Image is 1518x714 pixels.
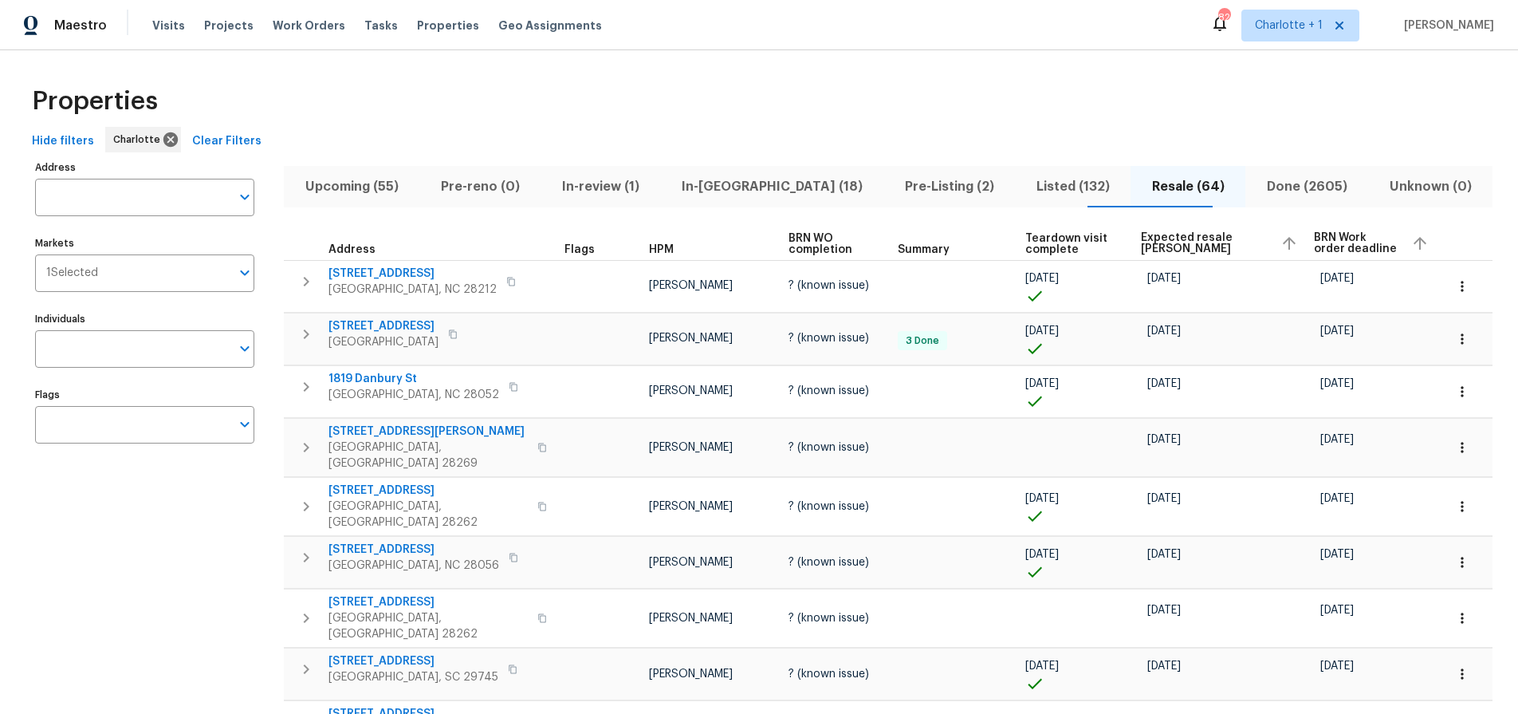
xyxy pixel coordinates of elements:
span: Summary [898,244,950,255]
span: [GEOGRAPHIC_DATA], [GEOGRAPHIC_DATA] 28262 [328,499,528,531]
span: Clear Filters [192,132,262,152]
span: Geo Assignments [498,18,602,34]
span: [PERSON_NAME] [649,669,733,680]
span: ? (known issue) [788,280,869,291]
span: Charlotte + 1 [1255,18,1323,34]
span: [DATE] [1147,605,1181,616]
span: [GEOGRAPHIC_DATA], [GEOGRAPHIC_DATA] 28262 [328,610,528,642]
span: [STREET_ADDRESS] [328,542,499,558]
span: 3 Done [899,334,946,348]
span: 1 Selected [46,266,98,280]
span: [DATE] [1320,378,1354,389]
span: [DATE] [1147,661,1181,672]
span: [GEOGRAPHIC_DATA], NC 28212 [328,282,497,298]
span: Charlotte [113,132,167,148]
span: [GEOGRAPHIC_DATA], SC 29745 [328,669,498,685]
span: [DATE] [1320,661,1354,672]
span: Hide filters [32,132,94,152]
span: [GEOGRAPHIC_DATA], NC 28056 [328,558,499,574]
span: Pre-reno (0) [429,176,531,198]
span: Tasks [364,20,398,31]
span: [DATE] [1320,325,1354,337]
button: Open [234,337,256,360]
span: [DATE] [1147,434,1181,445]
div: Charlotte [105,127,181,152]
span: Projects [204,18,254,34]
span: [STREET_ADDRESS] [328,483,528,499]
span: [PERSON_NAME] [649,613,733,624]
button: Hide filters [26,127,100,156]
span: [PERSON_NAME] [649,333,733,344]
span: [DATE] [1147,493,1181,504]
span: Work Orders [273,18,345,34]
span: [DATE] [1025,378,1059,389]
span: ? (known issue) [788,557,869,568]
span: Flags [564,244,595,255]
span: [PERSON_NAME] [649,385,733,396]
span: Properties [417,18,479,34]
label: Address [35,163,254,172]
span: [DATE] [1025,493,1059,504]
span: Upcoming (55) [293,176,410,198]
span: [GEOGRAPHIC_DATA], [GEOGRAPHIC_DATA] 28269 [328,440,528,471]
span: ? (known issue) [788,501,869,512]
span: [DATE] [1025,661,1059,672]
span: [PERSON_NAME] [1398,18,1494,34]
span: [DATE] [1320,434,1354,445]
span: ? (known issue) [788,385,869,396]
button: Clear Filters [186,127,268,156]
span: Unknown (0) [1378,176,1483,198]
span: In-review (1) [550,176,651,198]
span: Done (2605) [1255,176,1359,198]
span: 1819 Danbury St [328,371,499,387]
span: [STREET_ADDRESS] [328,318,438,334]
span: [STREET_ADDRESS][PERSON_NAME] [328,424,528,440]
span: ? (known issue) [788,333,869,344]
span: Pre-Listing (2) [893,176,1005,198]
label: Flags [35,390,254,400]
span: [DATE] [1147,273,1181,284]
span: [DATE] [1320,273,1354,284]
span: [DATE] [1025,325,1059,337]
div: 82 [1218,10,1229,26]
label: Individuals [35,314,254,324]
span: [PERSON_NAME] [649,501,733,512]
button: Open [234,186,256,208]
span: ? (known issue) [788,613,869,624]
span: BRN WO completion [788,233,871,255]
button: Open [234,413,256,436]
span: [DATE] [1147,325,1181,337]
span: BRN Work order deadline [1314,232,1398,254]
span: ? (known issue) [788,669,869,680]
span: [DATE] [1320,549,1354,560]
span: Maestro [54,18,107,34]
span: [DATE] [1320,605,1354,616]
span: [PERSON_NAME] [649,557,733,568]
span: [DATE] [1147,378,1181,389]
span: [DATE] [1320,493,1354,504]
label: Markets [35,239,254,248]
span: In-[GEOGRAPHIC_DATA] (18) [670,176,874,198]
span: Visits [152,18,185,34]
span: [DATE] [1025,549,1059,560]
span: Address [328,244,376,255]
span: [STREET_ADDRESS] [328,653,498,669]
span: [DATE] [1147,549,1181,560]
span: [STREET_ADDRESS] [328,266,497,282]
span: [DATE] [1025,273,1059,284]
span: [GEOGRAPHIC_DATA], NC 28052 [328,387,499,403]
span: Listed (132) [1024,176,1121,198]
button: Open [234,262,256,284]
span: Properties [32,93,158,109]
span: Resale (64) [1140,176,1236,198]
span: [PERSON_NAME] [649,442,733,453]
span: Expected resale [PERSON_NAME] [1141,232,1268,254]
span: Teardown visit complete [1025,233,1114,255]
span: [GEOGRAPHIC_DATA] [328,334,438,350]
span: [PERSON_NAME] [649,280,733,291]
span: ? (known issue) [788,442,869,453]
span: [STREET_ADDRESS] [328,594,528,610]
span: HPM [649,244,674,255]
